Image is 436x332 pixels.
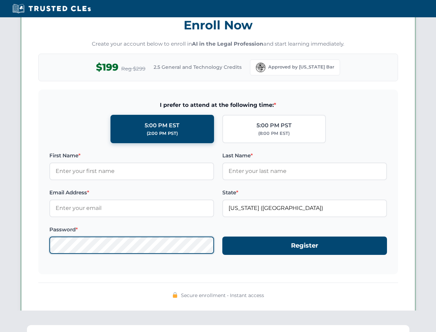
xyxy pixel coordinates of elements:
[38,40,398,48] p: Create your account below to enroll in and start learning immediately.
[172,292,178,298] img: 🔒
[49,200,214,217] input: Enter your email
[181,292,264,299] span: Secure enrollment • Instant access
[222,200,387,217] input: Florida (FL)
[222,188,387,197] label: State
[256,63,265,72] img: Florida Bar
[121,65,145,73] span: Reg $299
[154,63,242,71] span: 2.5 General and Technology Credits
[96,59,118,75] span: $199
[222,163,387,180] input: Enter your last name
[268,64,334,71] span: Approved by [US_STATE] Bar
[38,14,398,36] h3: Enroll Now
[49,101,387,110] span: I prefer to attend at the following time:
[192,40,263,47] strong: AI in the Legal Profession
[49,163,214,180] input: Enter your first name
[147,130,178,137] div: (2:00 PM PST)
[49,188,214,197] label: Email Address
[10,3,93,14] img: Trusted CLEs
[256,121,292,130] div: 5:00 PM PST
[258,130,290,137] div: (8:00 PM EST)
[145,121,180,130] div: 5:00 PM EST
[49,151,214,160] label: First Name
[222,151,387,160] label: Last Name
[49,225,214,234] label: Password
[222,237,387,255] button: Register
